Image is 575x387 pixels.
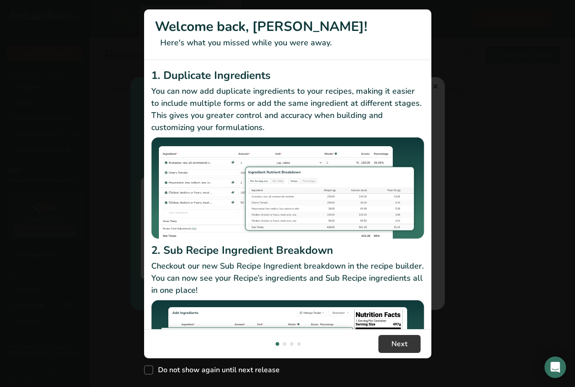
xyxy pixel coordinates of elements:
[391,339,408,349] span: Next
[544,357,566,378] div: Open Intercom Messenger
[153,365,280,374] span: Do not show again until next release
[155,17,421,37] h1: Welcome back, [PERSON_NAME]!
[151,242,424,258] h2: 2. Sub Recipe Ingredient Breakdown
[151,260,424,296] p: Checkout our new Sub Recipe Ingredient breakdown in the recipe builder. You can now see your Reci...
[155,37,421,49] p: Here's what you missed while you were away.
[378,335,421,353] button: Next
[151,137,424,239] img: Duplicate Ingredients
[151,67,424,83] h2: 1. Duplicate Ingredients
[151,85,424,134] p: You can now add duplicate ingredients to your recipes, making it easier to include multiple forms...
